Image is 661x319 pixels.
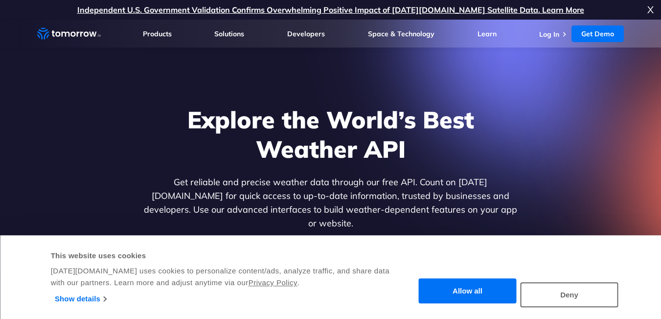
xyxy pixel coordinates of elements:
[142,175,520,230] p: Get reliable and precise weather data through our free API. Count on [DATE][DOMAIN_NAME] for quic...
[77,5,584,15] a: Independent U.S. Government Validation Confirms Overwhelming Positive Impact of [DATE][DOMAIN_NAM...
[142,105,520,164] h1: Explore the World’s Best Weather API
[249,278,297,287] a: Privacy Policy
[51,250,402,262] div: This website uses cookies
[51,265,402,289] div: [DATE][DOMAIN_NAME] uses cookies to personalize content/ads, analyze traffic, and share data with...
[37,26,101,41] a: Home link
[143,29,172,38] a: Products
[287,29,325,38] a: Developers
[214,29,244,38] a: Solutions
[539,30,559,39] a: Log In
[55,292,106,306] a: Show details
[478,29,497,38] a: Learn
[368,29,434,38] a: Space & Technology
[419,279,517,304] button: Allow all
[521,282,618,307] button: Deny
[571,25,624,42] a: Get Demo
